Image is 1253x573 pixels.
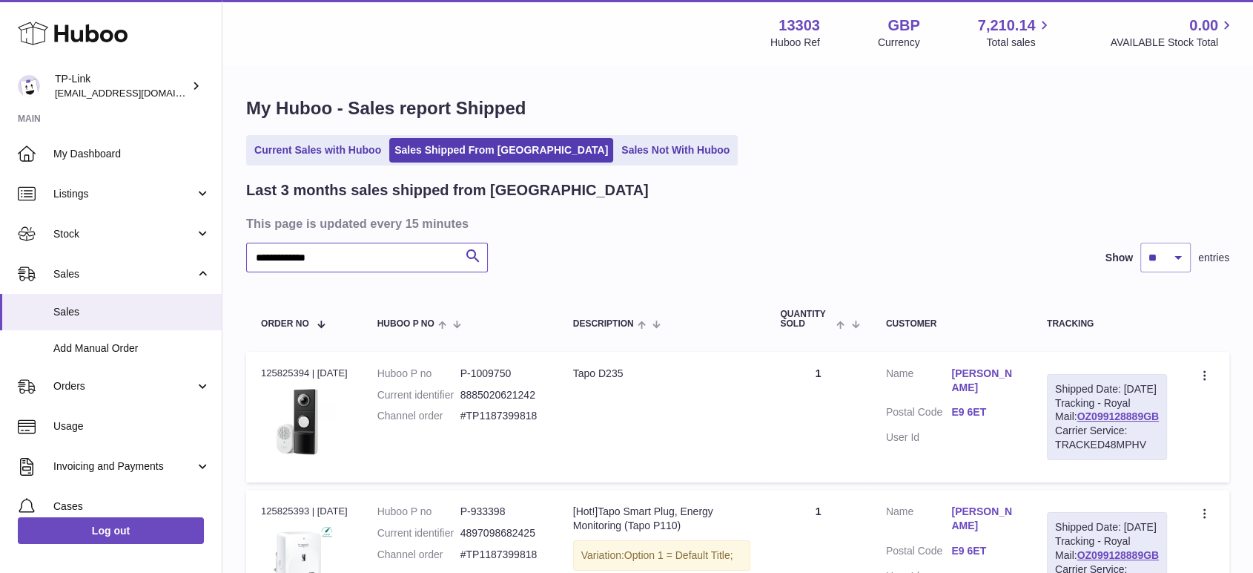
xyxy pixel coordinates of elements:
div: Tapo D235 [573,367,751,381]
span: 0.00 [1189,16,1218,36]
dt: Current identifier [377,526,460,540]
a: 0.00 AVAILABLE Stock Total [1110,16,1235,50]
td: 1 [765,352,870,482]
img: 133031727278049.jpg [261,384,335,459]
a: [PERSON_NAME] [951,367,1017,395]
span: Quantity Sold [780,310,833,329]
div: [Hot!]Tapo Smart Plug, Energy Monitoring (Tapo P110) [573,505,751,533]
span: Add Manual Order [53,341,211,356]
dt: Current identifier [377,388,460,402]
div: TP-Link [55,72,188,100]
div: Tracking - Royal Mail: [1047,374,1167,460]
span: Option 1 = Default Title; [624,549,733,561]
a: OZ099128889GB [1077,410,1159,422]
dt: Channel order [377,409,460,423]
div: Variation: [573,540,751,571]
strong: GBP [887,16,919,36]
dd: 4897098682425 [460,526,543,540]
span: My Dashboard [53,147,211,161]
span: Sales [53,267,195,281]
span: Invoicing and Payments [53,459,195,474]
span: 7,210.14 [978,16,1036,36]
span: Total sales [986,36,1052,50]
a: Log out [18,517,204,544]
span: Sales [53,305,211,319]
h1: My Huboo - Sales report Shipped [246,96,1229,120]
span: Usage [53,419,211,433]
div: 125825394 | [DATE] [261,367,348,380]
span: Cases [53,500,211,514]
span: Description [573,319,634,329]
div: Tracking [1047,319,1167,329]
div: Customer [886,319,1017,329]
dd: 8885020621242 [460,388,543,402]
a: [PERSON_NAME] [951,505,1017,533]
span: Order No [261,319,309,329]
dt: Postal Code [886,405,952,423]
dt: Postal Code [886,544,952,562]
a: OZ099128889GB [1077,549,1159,561]
dt: Name [886,367,952,399]
a: E9 6ET [951,544,1017,558]
label: Show [1105,251,1133,265]
div: Carrier Service: TRACKED48MPHV [1055,424,1159,452]
span: Orders [53,379,195,393]
dt: Huboo P no [377,367,460,381]
span: entries [1198,251,1229,265]
a: Sales Not With Huboo [616,138,735,163]
div: Shipped Date: [DATE] [1055,382,1159,396]
h2: Last 3 months sales shipped from [GEOGRAPHIC_DATA] [246,180,649,200]
dt: Huboo P no [377,505,460,519]
dd: #TP1187399818 [460,409,543,423]
strong: 13303 [778,16,820,36]
span: Listings [53,187,195,201]
dd: P-1009750 [460,367,543,381]
dd: P-933398 [460,505,543,519]
dt: Channel order [377,548,460,562]
a: Current Sales with Huboo [249,138,386,163]
div: Huboo Ref [770,36,820,50]
dt: User Id [886,430,952,445]
img: internalAdmin-13303@internal.huboo.com [18,75,40,97]
dd: #TP1187399818 [460,548,543,562]
span: Huboo P no [377,319,434,329]
h3: This page is updated every 15 minutes [246,215,1226,232]
span: [EMAIL_ADDRESS][DOMAIN_NAME] [55,87,218,99]
a: E9 6ET [951,405,1017,419]
a: 7,210.14 Total sales [978,16,1053,50]
div: 125825393 | [DATE] [261,505,348,518]
a: Sales Shipped From [GEOGRAPHIC_DATA] [389,138,613,163]
div: Currency [878,36,920,50]
dt: Name [886,505,952,537]
span: AVAILABLE Stock Total [1110,36,1235,50]
div: Shipped Date: [DATE] [1055,520,1159,534]
span: Stock [53,227,195,241]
